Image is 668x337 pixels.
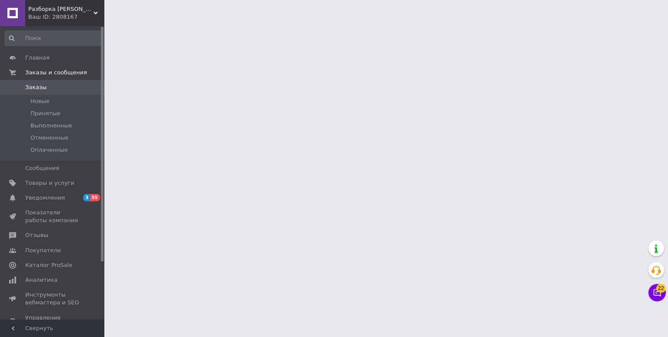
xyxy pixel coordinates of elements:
[25,276,57,284] span: Аналитика
[25,179,74,187] span: Товары и услуги
[30,97,50,105] span: Новые
[25,261,72,269] span: Каталог ProSale
[25,247,61,254] span: Покупатели
[30,146,68,154] span: Оплаченные
[25,209,80,224] span: Показатели работы компании
[656,284,666,293] span: 22
[25,291,80,307] span: Инструменты вебмастера и SEO
[30,110,60,117] span: Принятые
[28,13,104,21] div: Ваш ID: 2808167
[28,5,94,13] span: Разборка Алето Авто
[25,54,50,62] span: Главная
[25,194,65,202] span: Уведомления
[30,134,68,142] span: Отмененные
[25,164,59,172] span: Сообщения
[30,122,72,130] span: Выполненные
[25,69,87,77] span: Заказы и сообщения
[25,314,80,330] span: Управление сайтом
[648,284,666,301] button: Чат с покупателем22
[25,231,48,239] span: Отзывы
[25,83,47,91] span: Заказы
[83,194,90,201] span: 3
[4,30,103,46] input: Поиск
[90,194,100,201] span: 35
